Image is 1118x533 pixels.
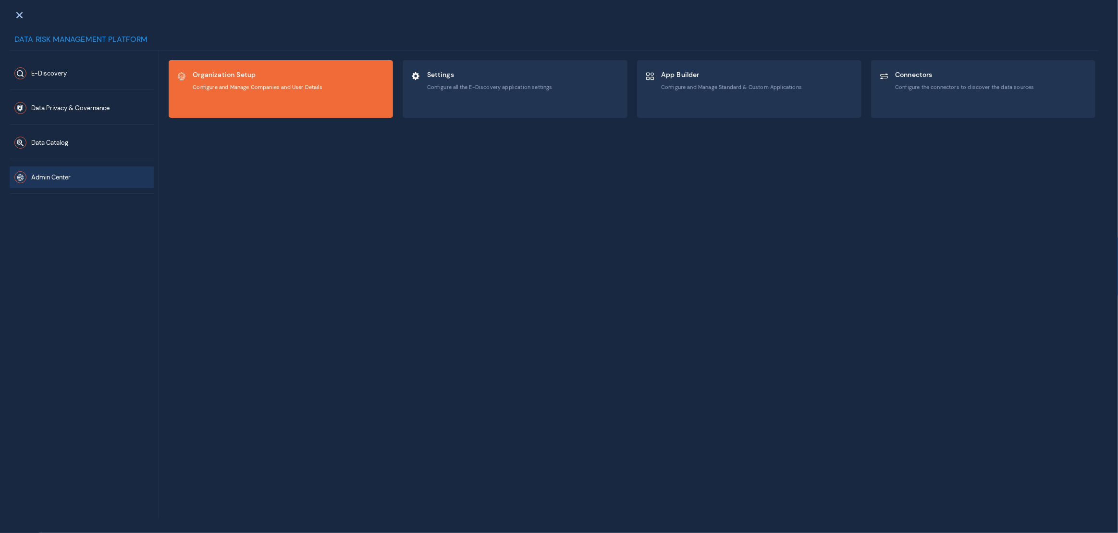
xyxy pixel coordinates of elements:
span: Configure all the E-Discovery application settings [427,84,553,90]
button: Data Privacy & Governance [10,97,154,119]
button: Admin Center [10,166,154,188]
div: Data Risk Management Platform [10,34,1099,51]
span: Connectors [895,70,1034,79]
span: Admin Center [31,174,71,182]
span: Configure and Manage Standard & Custom Applications [661,84,802,90]
button: E-Discovery [10,63,154,84]
span: Configure and Manage Companies and User Details [193,84,322,90]
span: Data Catalog [31,139,68,147]
button: Data Catalog [10,132,154,153]
span: Configure the connectors to discover the data sources [895,84,1034,90]
span: App Builder [661,70,802,79]
span: E-Discovery [31,70,67,78]
span: Data Privacy & Governance [31,104,110,113]
span: Settings [427,70,553,79]
span: Organization Setup [193,70,322,79]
